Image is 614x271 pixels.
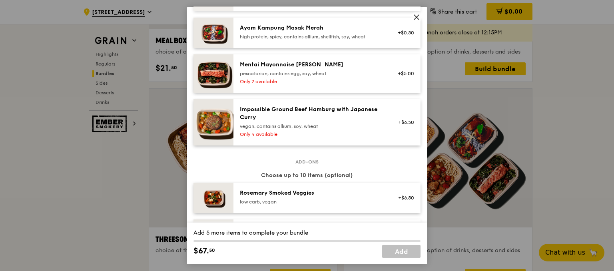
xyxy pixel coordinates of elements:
[240,61,383,69] div: Mentai Mayonnaise [PERSON_NAME]
[193,219,233,250] img: daily_normal_Maple_Cinnamon_Sweet_Potato__Horizontal_.jpg
[240,78,383,85] div: Only 2 available
[240,123,383,130] div: vegan, contains allium, soy, wheat
[393,195,414,201] div: +$6.50
[240,106,383,122] div: Impossible Ground Beef Hamburg with Japanese Curry
[393,30,414,36] div: +$0.50
[240,131,383,137] div: Only 4 available
[393,70,414,77] div: +$5.00
[209,247,215,253] span: 50
[393,119,414,126] div: +$6.50
[240,189,383,197] div: Rosemary Smoked Veggies
[382,245,421,258] a: Add
[240,24,383,32] div: Ayam Kampung Masak Merah
[193,99,233,145] img: daily_normal_HORZ-Impossible-Hamburg-With-Japanese-Curry.jpg
[193,18,233,48] img: daily_normal_Ayam_Kampung_Masak_Merah_Horizontal_.jpg
[193,229,421,237] div: Add 5 more items to complete your bundle
[240,70,383,77] div: pescatarian, contains egg, soy, wheat
[240,34,383,40] div: high protein, spicy, contains allium, shellfish, soy, wheat
[240,199,383,205] div: low carb, vegan
[292,159,322,165] span: Add-ons
[193,245,209,257] span: $67.
[193,54,233,93] img: daily_normal_Mentai-Mayonnaise-Aburi-Salmon-HORZ.jpg
[193,171,421,179] div: Choose up to 10 items (optional)
[193,183,233,213] img: daily_normal_Thyme-Rosemary-Zucchini-HORZ.jpg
